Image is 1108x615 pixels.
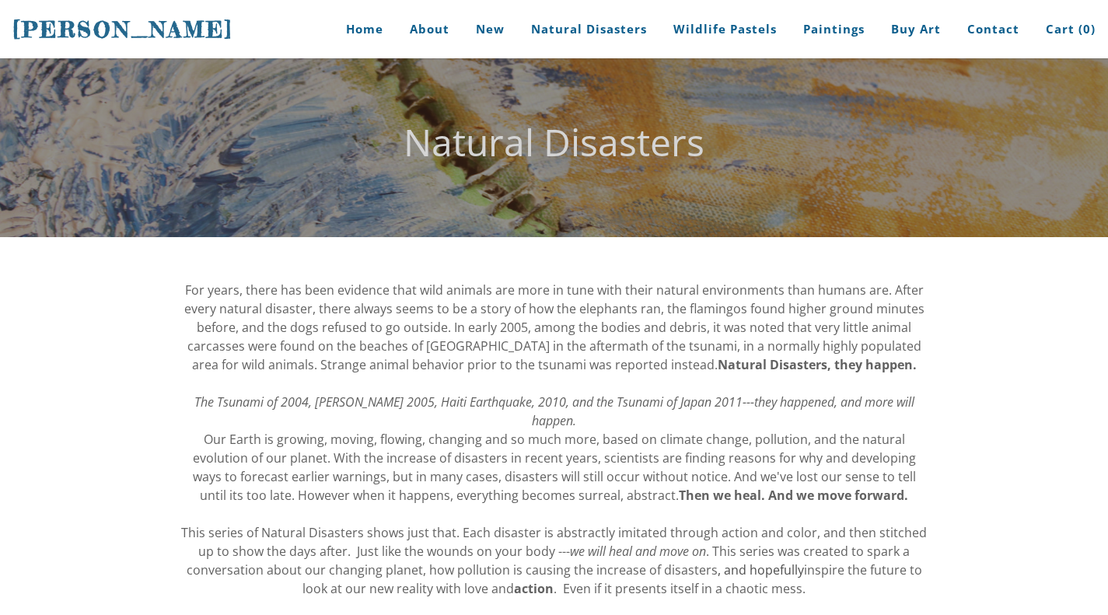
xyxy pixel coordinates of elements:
a: [PERSON_NAME] [12,15,233,44]
span: [PERSON_NAME] [12,16,233,43]
strong: Then we heal. And we move forward. [679,487,908,504]
strong: Natural Disasters, they happen. [718,356,917,373]
em: The Tsunami of 2004, [PERSON_NAME] 2005, Haiti Earthquake, 2010, and the Tsunami of Japan 2011---... [194,393,914,429]
span: For years, there has been evidence that wild animals are more in tune with their natural environm... [184,281,924,373]
em: we will heal and move on [570,543,706,560]
font: Natural Disasters [404,117,704,167]
strong: action [514,580,554,597]
span: This series of Natural Disasters shows just that. Each disaster is abstractly imitated through ac... [181,524,927,578]
span: Our Earth is growing, moving, flowing, changing and so much more, based on climate change, pollut... [193,431,916,504]
div: , and hopefully [181,281,928,598]
span: 0 [1083,21,1091,37]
